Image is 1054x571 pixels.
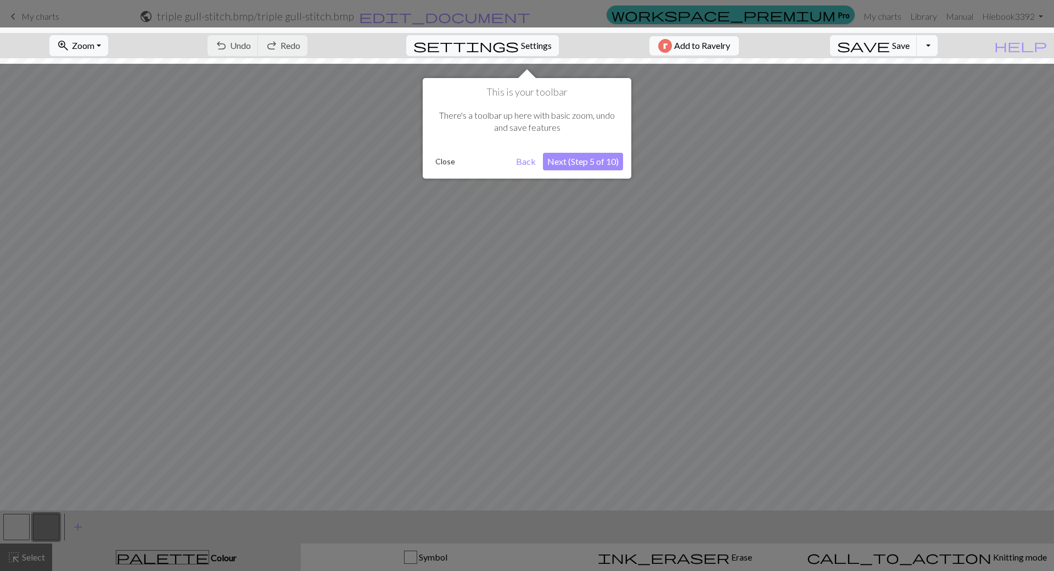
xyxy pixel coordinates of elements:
[423,78,631,179] div: This is your toolbar
[512,153,540,170] button: Back
[431,98,623,145] div: There's a toolbar up here with basic zoom, undo and save features
[431,86,623,98] h1: This is your toolbar
[431,153,459,170] button: Close
[543,153,623,170] button: Next (Step 5 of 10)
